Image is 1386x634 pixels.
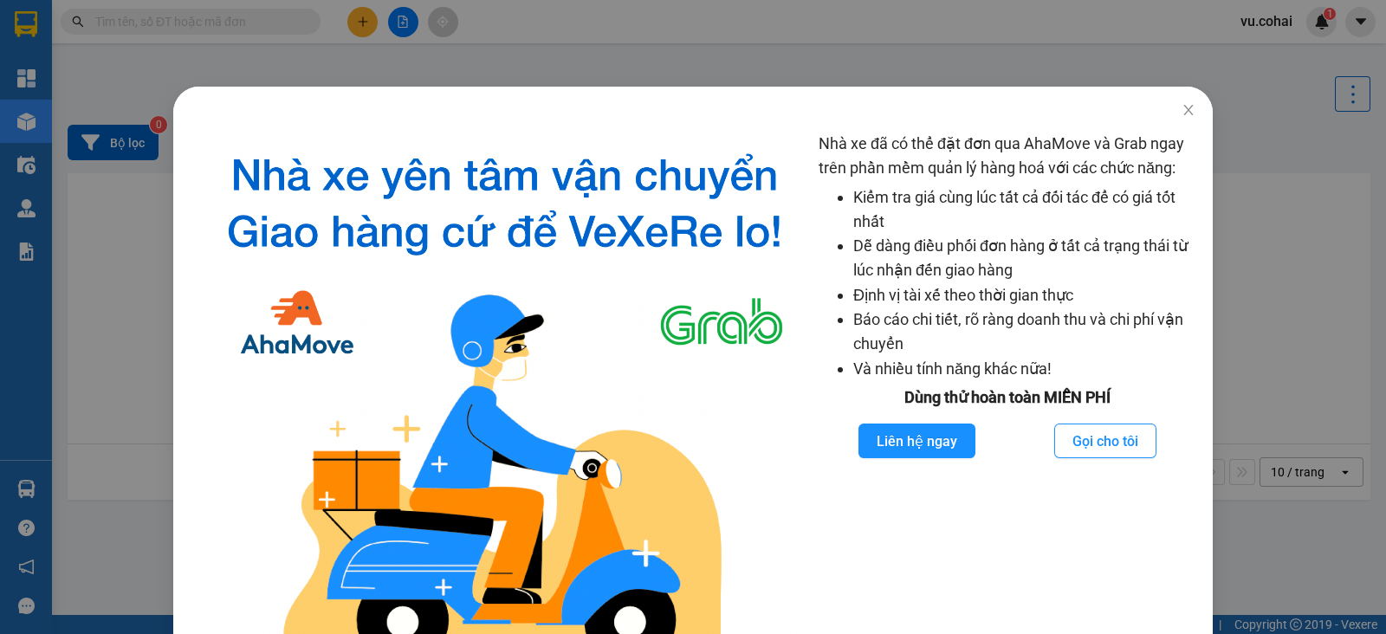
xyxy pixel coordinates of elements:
[1182,103,1195,117] span: close
[853,283,1195,307] li: Định vị tài xế theo thời gian thực
[853,307,1195,357] li: Báo cáo chi tiết, rõ ràng doanh thu và chi phí vận chuyển
[1054,424,1156,458] button: Gọi cho tôi
[1072,430,1138,452] span: Gọi cho tôi
[853,357,1195,381] li: Và nhiều tính năng khác nữa!
[853,234,1195,283] li: Dễ dàng điều phối đơn hàng ở tất cả trạng thái từ lúc nhận đến giao hàng
[858,424,975,458] button: Liên hệ ngay
[819,385,1195,410] div: Dùng thử hoàn toàn MIỄN PHÍ
[853,185,1195,235] li: Kiểm tra giá cùng lúc tất cả đối tác để có giá tốt nhất
[877,430,957,452] span: Liên hệ ngay
[1164,87,1213,135] button: Close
